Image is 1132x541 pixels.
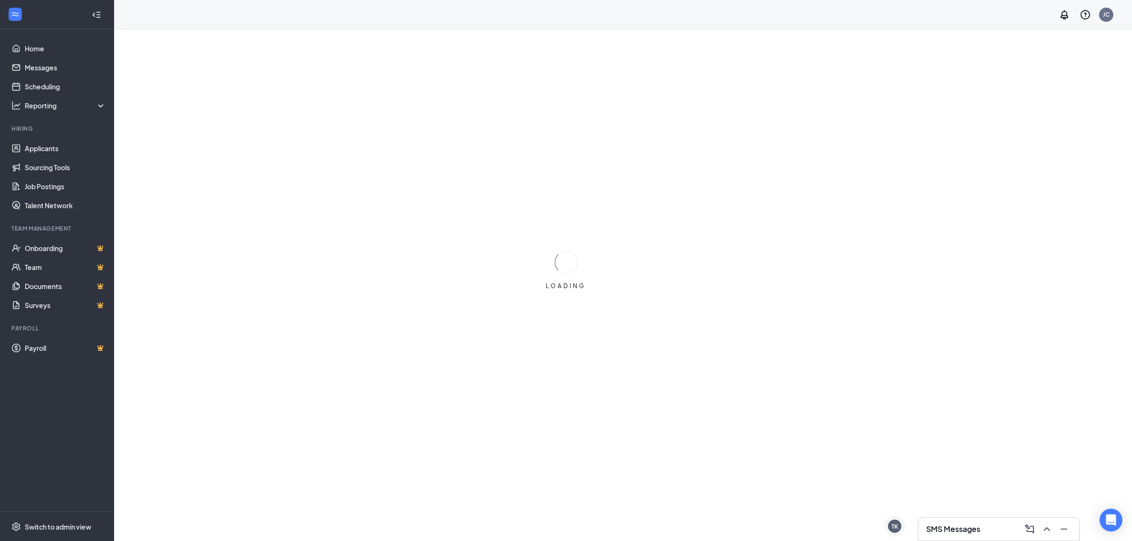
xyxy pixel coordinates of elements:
a: Talent Network [25,196,106,215]
svg: ChevronUp [1041,523,1053,535]
svg: Notifications [1059,9,1070,20]
a: Home [25,39,106,58]
div: Open Intercom Messenger [1100,509,1122,531]
div: Switch to admin view [25,522,91,531]
a: DocumentsCrown [25,277,106,296]
button: ComposeMessage [1022,522,1037,537]
a: PayrollCrown [25,338,106,357]
a: OnboardingCrown [25,239,106,258]
a: TeamCrown [25,258,106,277]
a: Applicants [25,139,106,158]
div: Payroll [11,324,104,332]
svg: Minimize [1058,523,1070,535]
svg: QuestionInfo [1080,9,1091,20]
div: Team Management [11,224,104,232]
svg: Settings [11,522,21,531]
button: Minimize [1056,522,1072,537]
div: TK [891,522,898,531]
a: Sourcing Tools [25,158,106,177]
h3: SMS Messages [926,524,980,534]
div: JC [1103,10,1110,19]
svg: WorkstreamLogo [10,10,20,19]
a: Messages [25,58,106,77]
div: Hiring [11,125,104,133]
svg: Collapse [92,10,101,19]
a: SurveysCrown [25,296,106,315]
svg: ComposeMessage [1024,523,1035,535]
a: Scheduling [25,77,106,96]
a: Job Postings [25,177,106,196]
div: Reporting [25,101,106,110]
button: ChevronUp [1039,522,1055,537]
div: LOADING [542,282,590,290]
svg: Analysis [11,101,21,110]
